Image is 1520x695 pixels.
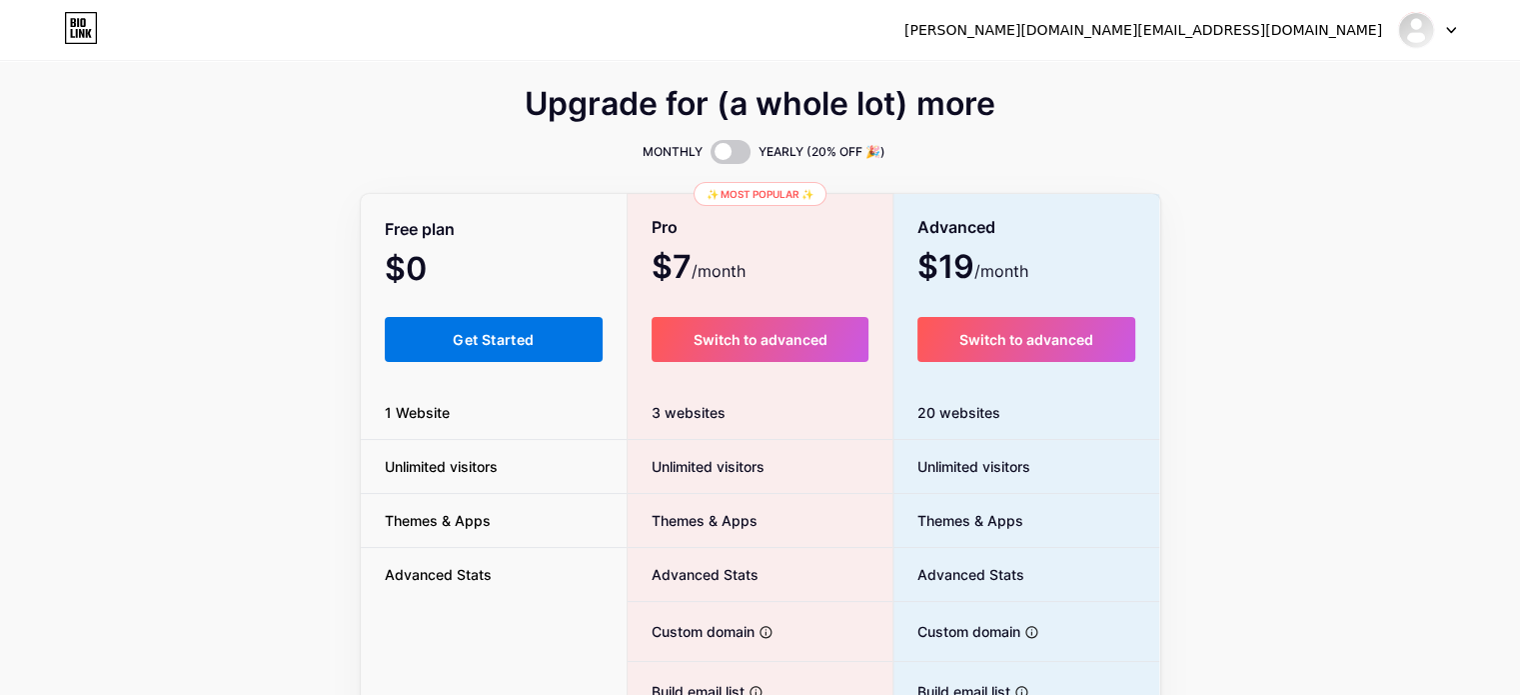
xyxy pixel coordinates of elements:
span: Switch to advanced [959,331,1093,348]
span: 1 Website [361,402,474,423]
div: 3 websites [628,386,892,440]
span: Free plan [385,212,455,247]
span: YEARLY (20% OFF 🎉) [759,142,885,162]
span: Advanced Stats [628,564,759,585]
button: Get Started [385,317,604,362]
span: Advanced Stats [361,564,516,585]
div: 20 websites [893,386,1160,440]
button: Switch to advanced [917,317,1136,362]
span: Advanced Stats [893,564,1024,585]
span: Custom domain [893,621,1020,642]
span: Unlimited visitors [893,456,1030,477]
span: Themes & Apps [893,510,1023,531]
span: Pro [652,210,678,245]
span: Themes & Apps [628,510,758,531]
span: $7 [652,255,746,283]
span: MONTHLY [643,142,703,162]
span: /month [974,259,1028,283]
span: $19 [917,255,1028,283]
span: Custom domain [628,621,755,642]
button: Switch to advanced [652,317,868,362]
span: Switch to advanced [693,331,826,348]
span: Upgrade for (a whole lot) more [525,92,995,116]
span: Unlimited visitors [628,456,764,477]
span: Get Started [453,331,534,348]
img: hineks [1397,11,1435,49]
span: Themes & Apps [361,510,515,531]
span: $0 [385,257,481,285]
span: /month [692,259,746,283]
span: Advanced [917,210,995,245]
span: Unlimited visitors [361,456,522,477]
div: ✨ Most popular ✨ [694,182,826,206]
div: [PERSON_NAME][DOMAIN_NAME][EMAIL_ADDRESS][DOMAIN_NAME] [904,20,1382,41]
